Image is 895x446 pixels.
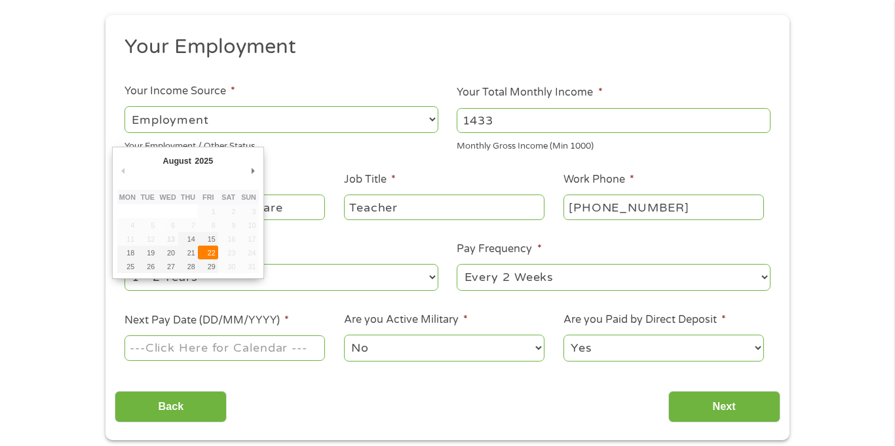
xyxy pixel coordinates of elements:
label: Are you Paid by Direct Deposit [563,313,726,327]
label: Are you Active Military [344,313,468,327]
input: Cashier [344,195,544,219]
button: 22 [198,246,218,259]
button: 29 [198,259,218,273]
div: 2025 [193,152,215,170]
input: Back [115,391,227,423]
abbr: Sunday [241,193,256,201]
button: 14 [178,232,199,246]
input: (231) 754-4010 [563,195,764,219]
button: Next Month [247,162,259,179]
div: August [161,152,193,170]
button: 15 [198,232,218,246]
label: Work Phone [563,173,634,187]
input: Next [668,391,780,423]
abbr: Monday [119,193,136,201]
button: 21 [178,246,199,259]
button: Previous Month [117,162,129,179]
button: 25 [117,259,138,273]
h2: Your Employment [124,34,761,60]
button: 19 [138,246,158,259]
abbr: Wednesday [160,193,176,201]
button: 18 [117,246,138,259]
abbr: Saturday [221,193,235,201]
button: 20 [158,246,178,259]
button: 28 [178,259,199,273]
abbr: Thursday [181,193,195,201]
label: Pay Frequency [457,242,541,256]
label: Job Title [344,173,396,187]
abbr: Friday [202,193,214,201]
button: 27 [158,259,178,273]
input: Use the arrow keys to pick a date [124,335,325,360]
abbr: Tuesday [140,193,155,201]
div: Monthly Gross Income (Min 1000) [457,136,771,153]
label: Next Pay Date (DD/MM/YYYY) [124,314,289,327]
label: Your Income Source [124,84,235,98]
div: Your Employment / Other Status [124,136,438,153]
input: 1800 [457,108,771,133]
label: Your Total Monthly Income [457,86,602,100]
button: 26 [138,259,158,273]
